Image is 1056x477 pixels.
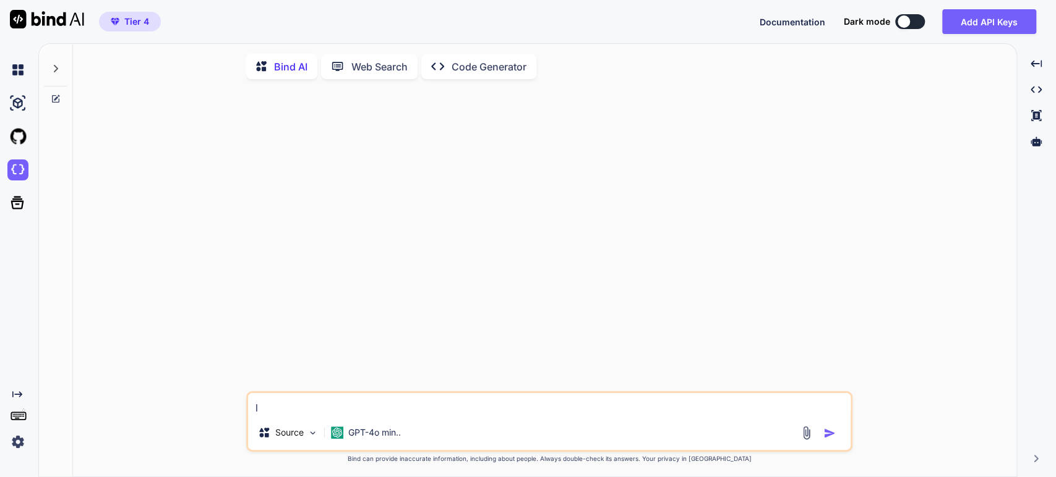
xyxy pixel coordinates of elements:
[351,59,408,74] p: Web Search
[7,126,28,147] img: githubLight
[7,159,28,180] img: darkCloudIdeIcon
[99,12,161,32] button: premiumTier 4
[307,428,318,438] img: Pick Models
[348,426,401,439] p: GPT-4o min..
[823,427,836,439] img: icon
[111,18,119,25] img: premium
[275,426,304,439] p: Source
[274,59,307,74] p: Bind AI
[124,15,149,28] span: Tier 4
[246,454,852,463] p: Bind can provide inaccurate information, including about people. Always double-check its answers....
[7,431,28,452] img: settings
[799,426,813,440] img: attachment
[331,426,343,439] img: GPT-4o mini
[844,15,890,28] span: Dark mode
[10,10,84,28] img: Bind AI
[7,93,28,114] img: ai-studio
[452,59,526,74] p: Code Generator
[7,59,28,80] img: chat
[942,9,1036,34] button: Add API Keys
[760,17,825,27] span: Documentation
[248,393,851,415] textarea: l
[760,15,825,28] button: Documentation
